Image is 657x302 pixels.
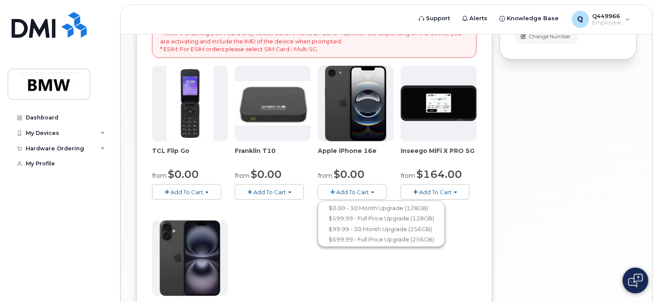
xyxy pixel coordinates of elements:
[320,234,443,245] a: $699.99 - Full Price Upgrade (256GB)
[168,168,199,180] span: $0.00
[253,189,286,195] span: Add To Cart
[320,203,443,214] a: $0.00 - 30 Month Upgrade (128GB)
[325,66,387,141] img: iphone16e.png
[334,168,365,180] span: $0.00
[401,146,477,164] div: Inseego MiFi X PRO 5G
[152,184,221,199] button: Add To Cart
[152,146,228,164] div: TCL Flip Go
[235,146,311,164] div: Franklin T10
[401,172,415,180] small: from
[167,66,214,141] img: TCL_FLIP_MODE.jpg
[235,81,311,125] img: t10.jpg
[628,274,643,287] img: Open chat
[318,146,394,164] div: Apple iPhone 16e
[529,33,571,40] span: Change Number
[401,85,477,121] img: cut_small_inseego_5G.jpg
[417,168,462,180] span: $164.00
[470,14,488,23] span: Alerts
[320,213,443,224] a: $599.99 - Full Price Upgrade (128GB)
[507,14,559,23] span: Knowledge Base
[426,14,450,23] span: Support
[336,189,369,195] span: Add To Cart
[515,29,578,44] button: Change Number
[578,14,584,24] span: Q
[419,189,452,195] span: Add To Cart
[170,189,203,195] span: Add To Cart
[152,172,167,180] small: from
[456,10,494,27] a: Alerts
[318,172,332,180] small: from
[318,184,387,199] button: Add To Cart
[566,11,636,28] div: Q449966
[251,168,282,180] span: $0.00
[320,224,443,235] a: $99.99 - 30 Month Upgrade (256GB)
[494,10,565,27] a: Knowledge Base
[593,19,621,26] span: Employee
[160,220,220,296] img: iphone_16_plus.png
[235,172,249,180] small: from
[401,184,470,199] button: Add To Cart
[593,12,621,19] span: Q449966
[235,184,304,199] button: Add To Cart
[413,10,456,27] a: Support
